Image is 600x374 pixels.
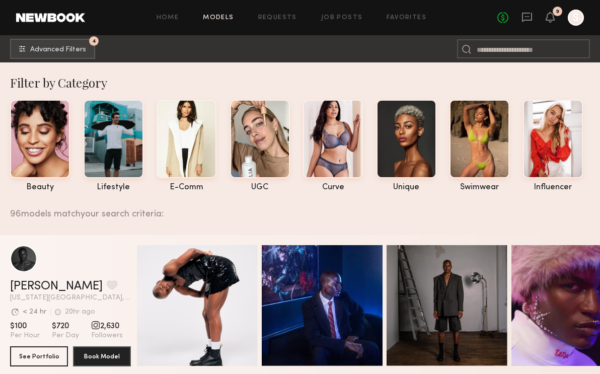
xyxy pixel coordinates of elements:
a: S [568,10,584,26]
div: 96 models match your search criteria: [10,198,592,219]
span: Advanced Filters [30,46,86,53]
div: e-comm [157,183,216,192]
div: < 24 hr [23,309,46,316]
div: beauty [10,183,70,192]
div: 20hr ago [65,309,95,316]
a: Favorites [387,15,426,21]
a: Requests [258,15,297,21]
div: swimwear [449,183,509,192]
span: $720 [52,321,79,331]
span: 4 [92,39,96,43]
span: Per Day [52,331,79,340]
div: Filter by Category [10,74,600,91]
a: Models [203,15,234,21]
span: [US_STATE][GEOGRAPHIC_DATA], [GEOGRAPHIC_DATA] [10,294,131,302]
span: Followers [91,331,123,340]
button: See Portfolio [10,346,68,366]
div: influencer [523,183,583,192]
div: 9 [556,9,559,15]
a: Job Posts [321,15,363,21]
div: lifestyle [84,183,143,192]
span: $100 [10,321,40,331]
span: Per Hour [10,331,40,340]
div: curve [303,183,363,192]
span: 2,630 [91,321,123,331]
div: UGC [230,183,290,192]
a: [PERSON_NAME] [10,280,103,292]
button: Book Model [73,346,131,366]
div: unique [377,183,436,192]
a: Home [157,15,179,21]
button: 4Advanced Filters [10,39,95,59]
